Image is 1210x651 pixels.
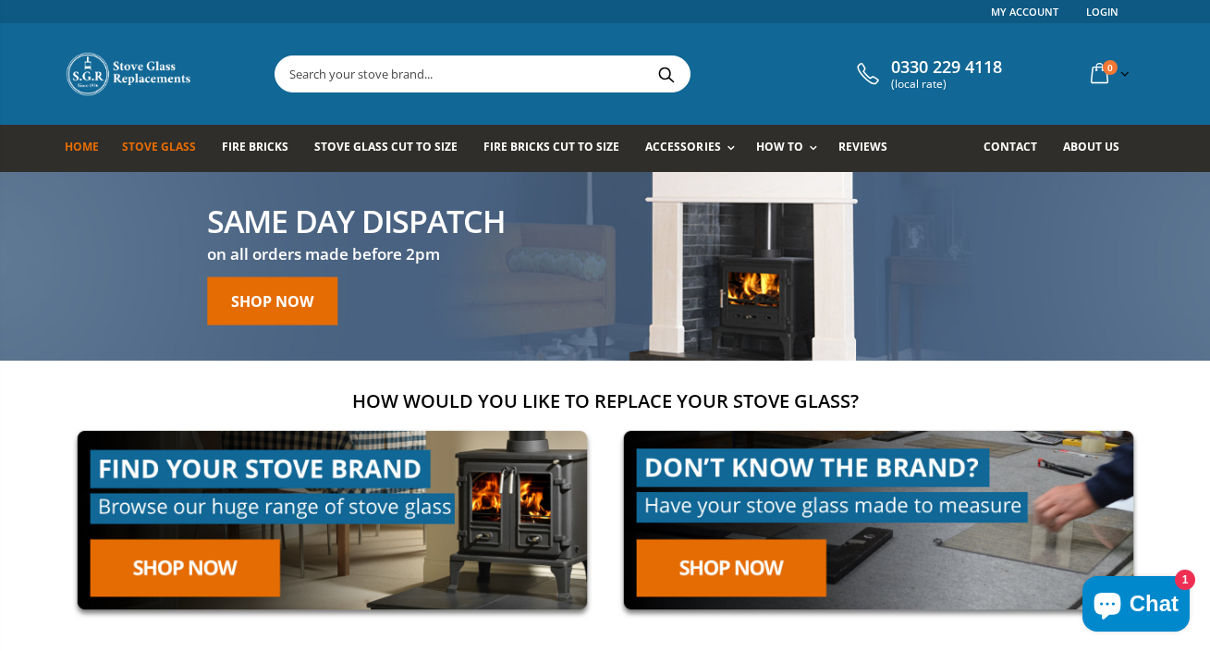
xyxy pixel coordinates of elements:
[122,125,210,172] a: Stove Glass
[1063,125,1133,172] a: About us
[852,57,1002,91] a: 0330 229 4118 (local rate)
[984,139,1037,154] span: Contact
[611,418,1146,622] img: made-to-measure-cta_2cd95ceb-d519-4648-b0cf-d2d338fdf11f.jpg
[275,56,897,92] input: Search your stove brand...
[122,139,196,154] span: Stove Glass
[1103,60,1118,75] span: 0
[756,139,803,154] span: How To
[483,139,619,154] span: Fire Bricks Cut To Size
[65,388,1146,413] h2: How would you like to replace your stove glass?
[645,125,743,172] a: Accessories
[1063,139,1119,154] span: About us
[65,125,113,172] a: Home
[314,125,471,172] a: Stove Glass Cut To Size
[483,125,633,172] a: Fire Bricks Cut To Size
[891,57,1002,78] span: 0330 229 4118
[645,139,720,154] span: Accessories
[646,56,688,92] button: Search
[891,78,1002,91] span: (local rate)
[222,139,288,154] span: Fire Bricks
[222,125,302,172] a: Fire Bricks
[1077,576,1195,636] inbox-online-store-chat: Shopify online store chat
[65,139,99,154] span: Home
[207,244,506,265] h3: on all orders made before 2pm
[838,125,901,172] a: Reviews
[65,51,194,97] img: Stove Glass Replacement
[207,205,506,237] h2: Same day Dispatch
[65,418,600,622] img: find-your-brand-cta_9b334d5d-5c94-48ed-825f-d7972bbdebd0.jpg
[984,125,1051,172] a: Contact
[207,277,337,325] a: Shop Now
[838,139,887,154] span: Reviews
[314,139,458,154] span: Stove Glass Cut To Size
[1083,55,1133,92] a: 0
[756,125,826,172] a: How To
